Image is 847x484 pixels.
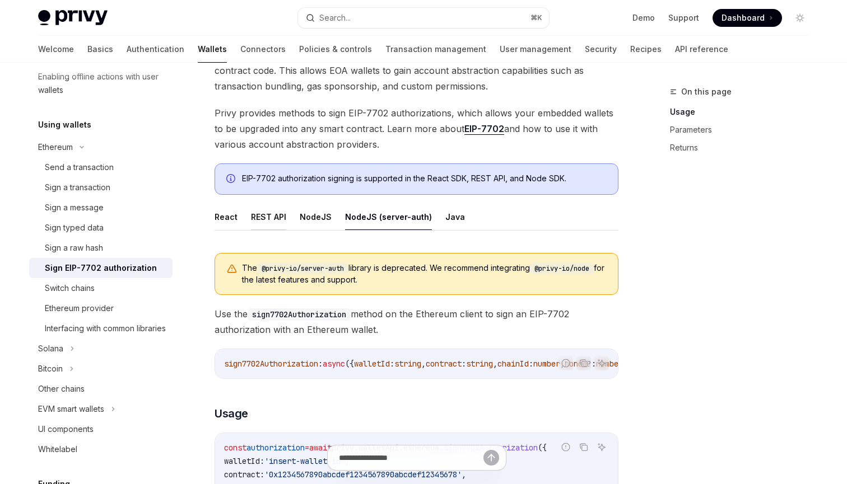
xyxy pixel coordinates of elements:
[29,137,173,157] button: Ethereum
[670,121,818,139] a: Parameters
[38,402,104,416] div: EVM smart wallets
[462,359,466,369] span: :
[394,359,421,369] span: string
[421,359,426,369] span: ,
[630,36,662,63] a: Recipes
[38,362,63,375] div: Bitcoin
[29,198,173,218] a: Sign a message
[323,359,345,369] span: async
[45,241,103,255] div: Sign a raw hash
[45,221,104,234] div: Sign typed data
[559,356,573,370] button: Report incorrect code
[38,382,85,396] div: Other chains
[38,10,108,26] img: light logo
[248,308,351,321] code: sign7702Authorization
[585,36,617,63] a: Security
[215,204,238,230] button: React
[587,359,596,369] span: ?:
[445,204,465,230] button: Java
[38,140,73,154] div: Ethereum
[226,264,238,275] svg: Warning
[45,261,157,275] div: Sign EIP-7702 authorization
[576,356,591,370] button: Copy the contents from the code block
[38,422,94,436] div: UI components
[668,12,699,24] a: Support
[299,36,372,63] a: Policies & controls
[29,67,173,100] a: Enabling offline actions with user wallets
[29,399,173,419] button: EVM smart wallets
[45,181,110,194] div: Sign a transaction
[464,123,504,135] a: EIP-7702
[722,12,765,24] span: Dashboard
[242,173,607,185] div: EIP-7702 authorization signing is supported in the React SDK, REST API, and Node SDK.
[29,339,173,359] button: Solana
[45,161,114,174] div: Send a transaction
[127,36,184,63] a: Authentication
[29,439,173,459] a: Whitelabel
[29,419,173,439] a: UI components
[38,443,77,456] div: Whitelabel
[354,359,390,369] span: walletId
[45,201,104,214] div: Sign a message
[29,298,173,318] a: Ethereum provider
[530,263,594,274] code: @privy-io/node
[497,359,529,369] span: chainId
[632,12,655,24] a: Demo
[670,103,818,121] a: Usage
[483,450,499,466] button: Send message
[559,440,573,454] button: Report incorrect code
[339,445,483,470] input: Ask a question...
[713,9,782,27] a: Dashboard
[215,406,248,421] span: Usage
[198,36,227,63] a: Wallets
[29,218,173,238] a: Sign typed data
[224,359,318,369] span: sign7702Authorization
[240,36,286,63] a: Connectors
[251,204,286,230] button: REST API
[226,174,238,185] svg: Info
[576,440,591,454] button: Copy the contents from the code block
[29,258,173,278] a: Sign EIP-7702 authorization
[426,359,462,369] span: contract
[500,36,571,63] a: User management
[681,85,732,98] span: On this page
[594,440,609,454] button: Ask AI
[345,359,354,369] span: ({
[493,359,497,369] span: ,
[791,9,809,27] button: Toggle dark mode
[242,262,607,285] span: The library is deprecated. We recommend integrating for the latest features and support.
[45,281,95,295] div: Switch chains
[29,318,173,339] a: Interfacing with common libraries
[215,306,618,337] span: Use the method on the Ethereum client to sign an EIP-7702 authorization with an Ethereum wallet.
[675,36,728,63] a: API reference
[466,359,493,369] span: string
[38,342,63,355] div: Solana
[29,379,173,399] a: Other chains
[530,13,542,22] span: ⌘ K
[385,36,486,63] a: Transaction management
[29,278,173,298] a: Switch chains
[257,263,348,274] code: @privy-io/server-auth
[596,359,623,369] span: number
[318,359,323,369] span: :
[87,36,113,63] a: Basics
[300,204,332,230] button: NodeJS
[215,105,618,152] span: Privy provides methods to sign EIP-7702 authorizations, which allows your embedded wallets to be ...
[45,322,166,335] div: Interfacing with common libraries
[29,238,173,258] a: Sign a raw hash
[38,70,166,97] div: Enabling offline actions with user wallets
[38,36,74,63] a: Welcome
[345,204,432,230] button: NodeJS (server-auth)
[390,359,394,369] span: :
[298,8,549,28] button: Search...⌘K
[319,11,351,25] div: Search...
[670,139,818,157] a: Returns
[29,359,173,379] button: Bitcoin
[533,359,560,369] span: number
[29,157,173,177] a: Send a transaction
[215,47,618,94] span: enables externally owned accounts (EOAs) to delegate their execution to smart contract code. This...
[529,359,533,369] span: :
[38,118,91,131] h5: Using wallets
[594,356,609,370] button: Ask AI
[29,177,173,198] a: Sign a transaction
